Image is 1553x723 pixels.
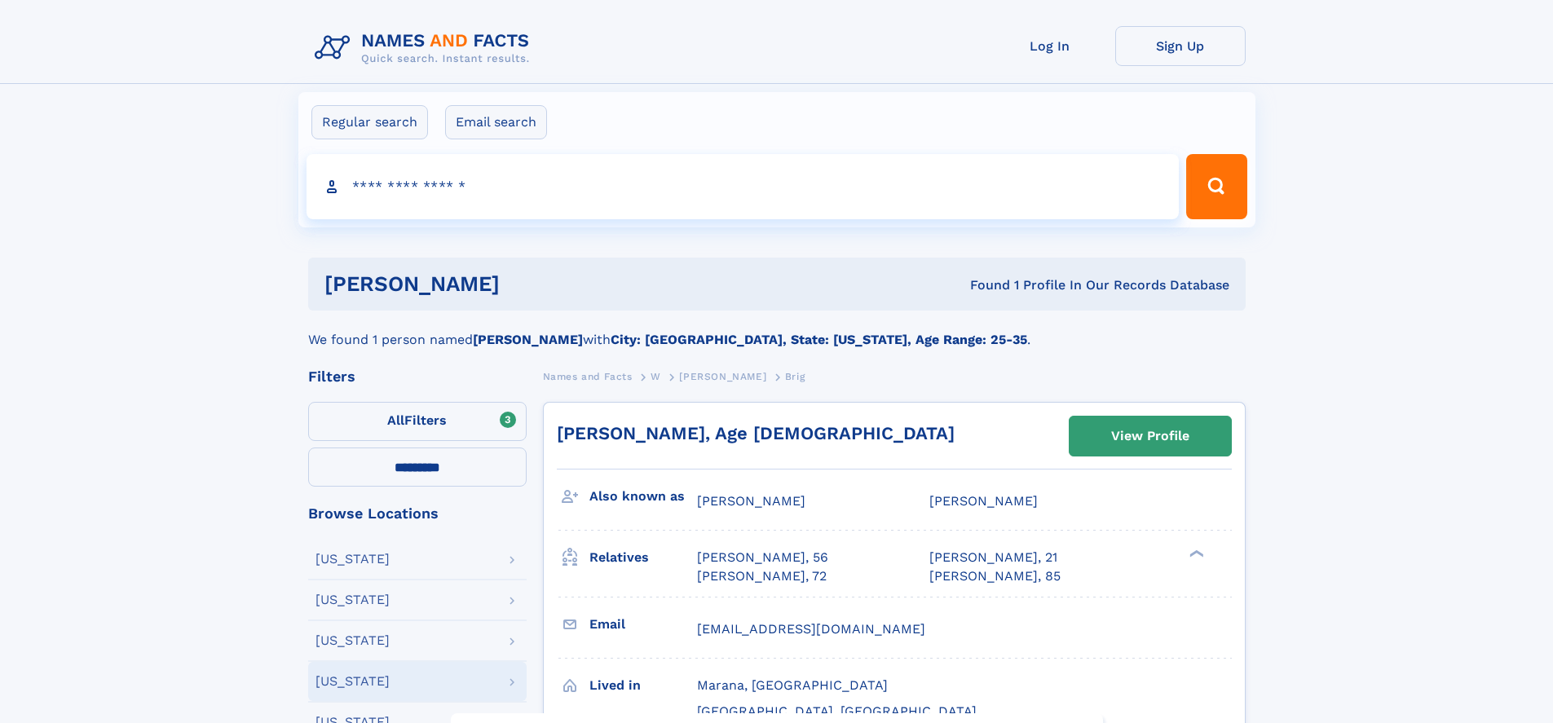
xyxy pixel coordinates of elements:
button: Search Button [1186,154,1246,219]
span: [GEOGRAPHIC_DATA], [GEOGRAPHIC_DATA] [697,703,977,719]
label: Regular search [311,105,428,139]
span: W [651,371,661,382]
span: [EMAIL_ADDRESS][DOMAIN_NAME] [697,621,925,637]
div: We found 1 person named with . [308,311,1246,350]
span: [PERSON_NAME] [697,493,805,509]
h1: [PERSON_NAME] [324,274,735,294]
h3: Email [589,611,697,638]
div: ❯ [1185,549,1205,559]
div: Found 1 Profile In Our Records Database [735,276,1229,294]
a: View Profile [1070,417,1231,456]
b: [PERSON_NAME] [473,332,583,347]
h3: Lived in [589,672,697,699]
b: City: [GEOGRAPHIC_DATA], State: [US_STATE], Age Range: 25-35 [611,332,1027,347]
div: Filters [308,369,527,384]
span: All [387,412,404,428]
h3: Relatives [589,544,697,571]
div: [US_STATE] [315,553,390,566]
a: [PERSON_NAME], Age [DEMOGRAPHIC_DATA] [557,423,955,443]
label: Email search [445,105,547,139]
a: [PERSON_NAME], 72 [697,567,827,585]
span: [PERSON_NAME] [679,371,766,382]
div: [US_STATE] [315,675,390,688]
a: [PERSON_NAME], 21 [929,549,1057,566]
a: [PERSON_NAME] [679,366,766,386]
span: Brig [785,371,805,382]
input: search input [307,154,1180,219]
div: [US_STATE] [315,593,390,606]
div: View Profile [1111,417,1189,455]
img: Logo Names and Facts [308,26,543,70]
div: [US_STATE] [315,634,390,647]
div: Browse Locations [308,506,527,521]
a: [PERSON_NAME], 85 [929,567,1061,585]
a: Log In [985,26,1115,66]
span: [PERSON_NAME] [929,493,1038,509]
label: Filters [308,402,527,441]
a: Sign Up [1115,26,1246,66]
a: [PERSON_NAME], 56 [697,549,828,566]
a: Names and Facts [543,366,633,386]
h3: Also known as [589,483,697,510]
a: W [651,366,661,386]
span: Marana, [GEOGRAPHIC_DATA] [697,677,888,693]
